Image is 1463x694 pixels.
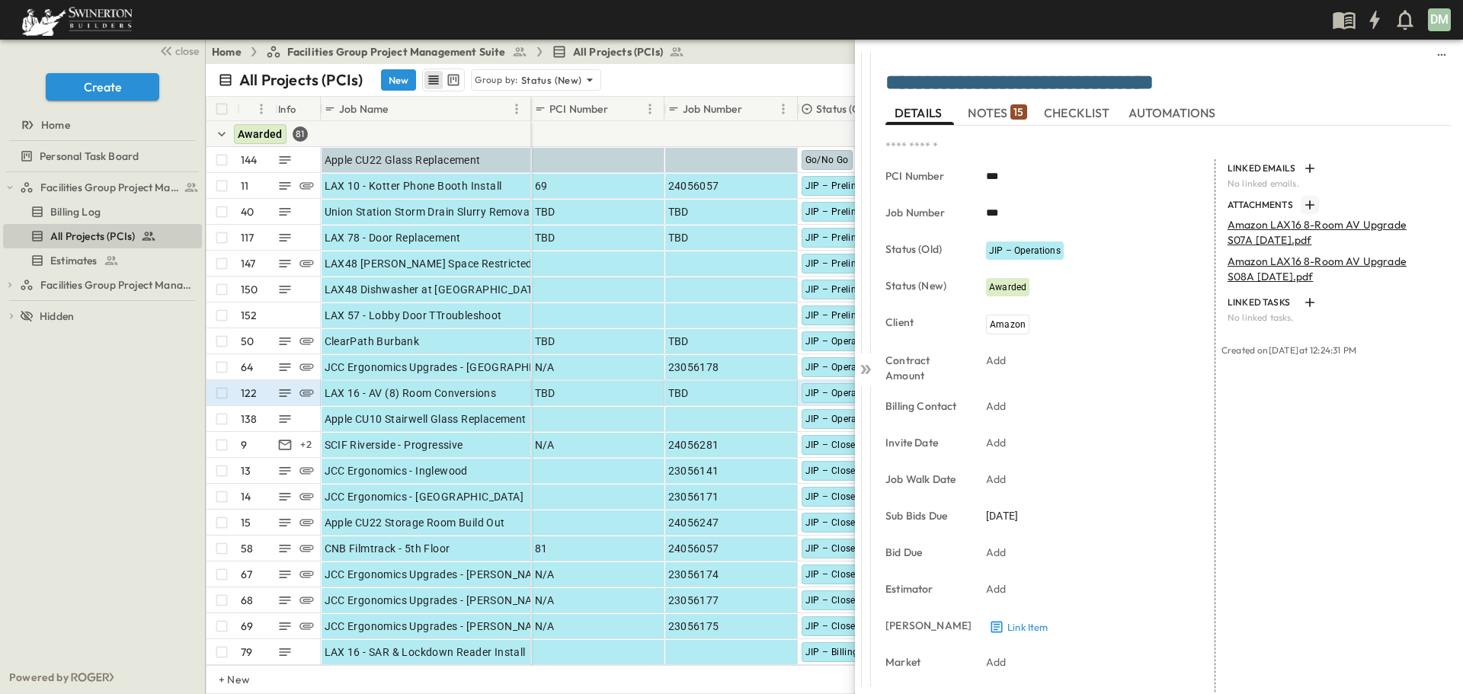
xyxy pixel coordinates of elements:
p: 147 [241,256,256,271]
button: Create [46,73,159,101]
p: Invite Date [885,435,965,450]
span: Personal Task Board [40,149,139,164]
p: 152 [241,308,258,323]
button: row view [424,71,443,89]
p: Add [986,398,1007,414]
p: ATTACHMENTS [1228,199,1298,211]
p: 67 [241,567,252,582]
span: Created on [DATE] at 12:24:31 PM [1221,344,1356,356]
span: LAX 78 - Door Replacement [325,230,461,245]
p: Job Name [339,101,388,117]
span: Awarded [238,128,283,140]
button: Sort [391,101,408,117]
span: AUTOMATIONS [1128,106,1219,120]
span: 23056174 [668,567,719,582]
p: Estimator [885,581,965,596]
div: Info [278,88,296,130]
span: 23056141 [668,463,719,478]
nav: breadcrumbs [212,44,693,59]
span: Estimates [50,253,98,268]
p: Link Item [1007,620,1048,635]
span: TBD [668,204,689,219]
span: DETAILS [895,106,945,120]
span: N/A [535,619,555,634]
span: TBD [535,204,555,219]
div: test [3,144,202,168]
p: Status (New) [521,72,582,88]
p: 64 [241,360,253,375]
span: N/A [535,593,555,608]
span: [DATE] [986,508,1018,523]
p: 40 [241,204,254,219]
p: Add [986,581,1007,596]
span: Facilities Group Project Management Suite (Copy) [40,277,196,293]
p: Billing Contact [885,398,965,414]
span: CNB Filmtrack - 5th Floor [325,541,450,556]
p: PCI Number [549,101,608,117]
span: TBD [535,334,555,349]
p: No linked emails. [1228,177,1442,190]
button: sidedrawer-menu [1433,46,1451,64]
div: test [3,248,202,273]
p: PCI Number [885,168,965,184]
span: 24056247 [668,515,719,530]
span: CHECKLIST [1044,106,1113,120]
p: [PERSON_NAME] [885,618,965,633]
span: TBD [535,385,555,401]
span: 24056057 [668,541,719,556]
p: 14 [241,489,251,504]
div: Info [275,97,321,121]
div: test [3,200,202,224]
p: Sub Bids Due [885,508,965,523]
p: Client [885,315,965,330]
span: SCIF Riverside - Progressive [325,437,463,453]
span: JIP – Operations [989,245,1061,256]
span: NOTES [968,106,1026,120]
p: Amazon LAX16 8-Room AV Upgrade S08A [DATE].pdf [1228,254,1420,284]
p: Amazon LAX16 8-Room AV Upgrade S07A [DATE].pdf [1228,217,1420,248]
p: 69 [241,619,253,634]
span: Awarded [989,282,1026,293]
button: New [381,69,416,91]
span: 24056057 [668,178,719,193]
span: TBD [668,334,689,349]
span: JCC Ergonomics Upgrades - [PERSON_NAME] [325,593,552,608]
p: Job Walk Date [885,472,965,487]
span: All Projects (PCIs) [50,229,135,244]
p: Status (Old) [885,241,965,257]
p: 15 [241,515,251,530]
p: Market [885,654,965,670]
span: JCC Ergonomics Upgrades - [GEOGRAPHIC_DATA] [325,360,575,375]
p: 9 [241,437,247,453]
p: Job Number [683,101,742,117]
p: 79 [241,644,252,660]
span: TBD [668,385,689,401]
p: 15 [1013,104,1023,120]
span: Facilities Group Project Management Suite [287,44,506,59]
div: # [237,97,275,121]
div: table view [422,69,465,91]
span: All Projects (PCIs) [573,44,663,59]
p: Bid Due [885,545,965,560]
p: LINKED EMAILS [1228,162,1298,174]
p: 50 [241,334,254,349]
span: Union Station Storm Drain Slurry Removal [325,204,533,219]
button: Menu [252,100,271,118]
img: 6c363589ada0b36f064d841b69d3a419a338230e66bb0a533688fa5cc3e9e735.png [18,4,136,36]
p: 58 [241,541,253,556]
div: test [3,224,202,248]
span: 69 [535,178,548,193]
span: JCC Ergonomics Upgrades - [PERSON_NAME][GEOGRAPHIC_DATA] [325,567,660,582]
button: Menu [507,100,526,118]
span: N/A [535,360,555,375]
span: 81 [535,541,548,556]
p: 117 [241,230,255,245]
span: 24056281 [668,437,719,453]
p: Add [986,472,1007,487]
p: 122 [241,385,258,401]
p: All Projects (PCIs) [239,69,363,91]
p: 68 [241,593,253,608]
span: JCC Ergonomics Upgrades - [PERSON_NAME] [325,619,552,634]
span: LAX 16 - SAR & Lockdown Reader Install [325,644,526,660]
span: Billing Log [50,204,101,219]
